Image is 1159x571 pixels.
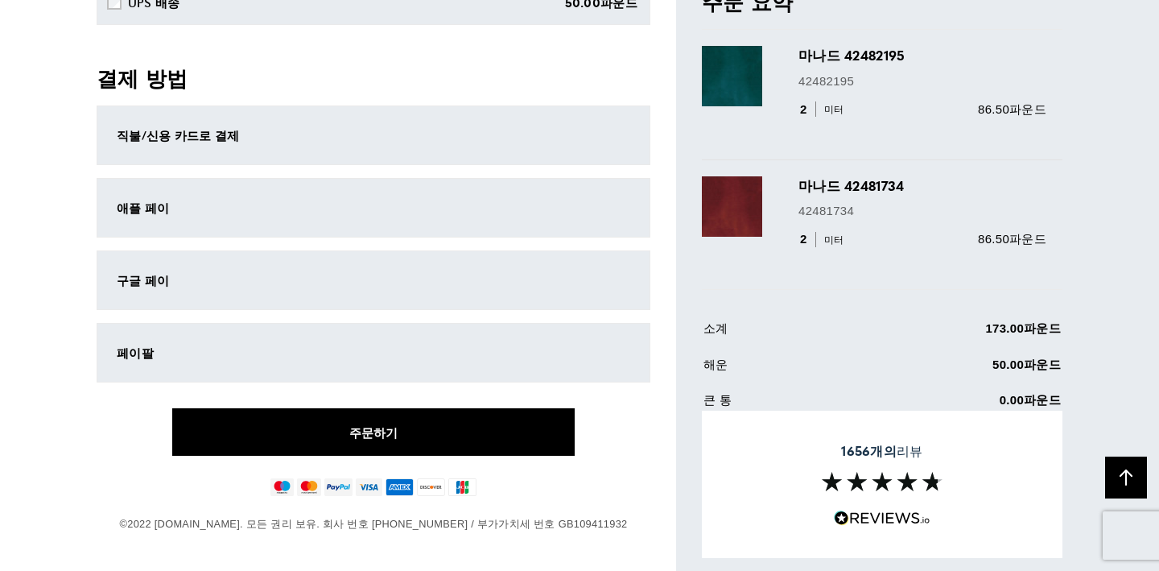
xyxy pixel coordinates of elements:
img: 마나드 42482195 [702,46,762,106]
img: 제이씨비 [448,478,476,496]
font: 마나드 42481734 [798,176,905,195]
font: 2 [800,102,807,116]
font: 42481734 [798,204,854,217]
img: 마스터 카드 [297,478,320,496]
font: 마나드 42482195 [798,45,905,64]
img: 거장 [270,478,294,496]
img: 발견하다 [417,478,445,496]
font: 해운 [703,358,728,371]
img: 마나드 42481734 [702,176,762,237]
font: 173.00파운드 [985,321,1061,335]
font: 1656개의 [841,441,897,459]
button: 주문하기 [172,408,575,456]
font: 리뷰 [897,441,923,459]
font: 직불/신용 카드로 결제 [117,126,240,143]
font: 페이팔 [117,344,154,361]
font: 2 [800,233,807,246]
font: 미터 [824,233,844,246]
font: 주문하기 [349,424,398,441]
font: 0.00파운드 [1000,393,1061,407]
img: 아메리칸 익스프레스 [386,478,414,496]
font: 구글 페이 [117,271,170,288]
font: 애플 페이 [117,199,170,216]
font: 86.50파운드 [978,102,1046,116]
font: 소계 [703,321,728,335]
font: 50.00파운드 [992,358,1061,371]
font: 결제 방법 [97,63,188,93]
img: 페이팔 [324,478,353,496]
img: 리뷰 섹션 [822,472,942,491]
img: Reviews.io 5점 [834,511,930,526]
font: 큰 통 [703,393,732,407]
img: 비자 [356,478,382,496]
font: ©2022 [DOMAIN_NAME]. 모든 권리 보유. 회사 번호 [PHONE_NUMBER] / 부가가치세 번호 GB109411932 [120,518,628,530]
font: 미터 [824,102,844,116]
font: 86.50파운드 [978,233,1046,246]
font: 42482195 [798,74,854,88]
